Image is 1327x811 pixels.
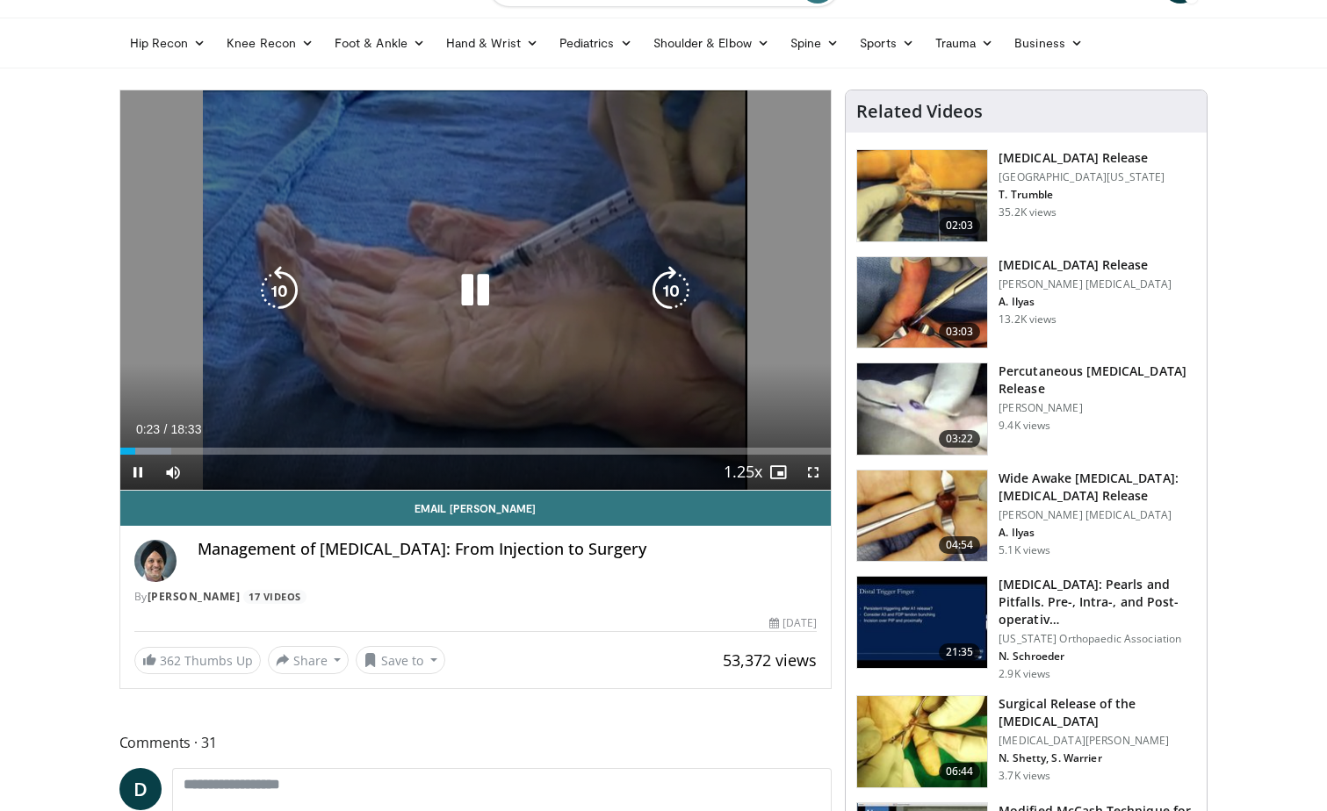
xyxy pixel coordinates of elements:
div: Progress Bar [120,448,832,455]
button: Mute [155,455,191,490]
span: 04:54 [939,536,981,554]
a: 21:35 [MEDICAL_DATA]: Pearls and Pitfalls. Pre-, Intra-, and Post-operativ… [US_STATE] Orthopaedi... [856,576,1196,681]
a: 17 Videos [243,590,307,605]
img: Avatar [134,540,177,582]
h4: Management of [MEDICAL_DATA]: From Injection to Surgery [198,540,818,559]
p: [PERSON_NAME] [MEDICAL_DATA] [999,508,1196,522]
span: 03:03 [939,323,981,341]
img: 035938b6-583e-43cc-b20f-818d33ea51fa.150x105_q85_crop-smart_upscale.jpg [857,257,987,348]
a: Hand & Wrist [436,25,549,61]
h4: Related Videos [856,101,983,122]
p: N. Shetty, S. Warrier [999,751,1196,765]
span: 21:35 [939,643,981,661]
h3: Surgical Release of the [MEDICAL_DATA] [999,695,1196,730]
p: [PERSON_NAME] [999,401,1196,415]
span: 03:22 [939,430,981,448]
a: 03:03 [MEDICAL_DATA] Release [PERSON_NAME] [MEDICAL_DATA] A. Ilyas 13.2K views [856,256,1196,349]
p: [MEDICAL_DATA][PERSON_NAME] [999,734,1196,748]
span: Comments 31 [119,731,833,754]
p: A. Ilyas [999,526,1196,540]
button: Playback Rate [725,455,761,490]
a: [PERSON_NAME] [148,589,241,604]
p: 9.4K views [999,419,1050,433]
p: [PERSON_NAME] [MEDICAL_DATA] [999,277,1172,291]
a: Trauma [925,25,1005,61]
a: Foot & Ankle [324,25,436,61]
button: Pause [120,455,155,490]
span: 0:23 [136,422,160,436]
button: Enable picture-in-picture mode [761,455,796,490]
h3: Percutaneous [MEDICAL_DATA] Release [999,362,1196,398]
span: 18:33 [170,422,201,436]
p: T. Trumble [999,188,1165,202]
span: 53,372 views [723,650,817,671]
p: 13.2K views [999,312,1057,327]
h3: [MEDICAL_DATA] Release [999,149,1165,167]
button: Save to [356,646,445,674]
p: 35.2K views [999,205,1057,219]
p: 3.7K views [999,769,1050,783]
a: D [119,768,162,810]
p: A. Ilyas [999,295,1172,309]
img: Screen_shot_2010-09-06_at_6.12.35_PM_2.png.150x105_q85_crop-smart_upscale.jpg [857,363,987,455]
a: 04:54 Wide Awake [MEDICAL_DATA]: [MEDICAL_DATA] Release [PERSON_NAME] [MEDICAL_DATA] A. Ilyas 5.1... [856,470,1196,563]
span: 362 [160,652,181,669]
h3: [MEDICAL_DATA]: Pearls and Pitfalls. Pre-, Intra-, and Post-operativ… [999,576,1196,628]
p: 2.9K views [999,667,1050,681]
a: Email [PERSON_NAME] [120,491,832,526]
a: 03:22 Percutaneous [MEDICAL_DATA] Release [PERSON_NAME] 9.4K views [856,362,1196,456]
a: Sports [849,25,925,61]
video-js: Video Player [120,90,832,491]
p: [GEOGRAPHIC_DATA][US_STATE] [999,170,1165,184]
h3: [MEDICAL_DATA] Release [999,256,1172,274]
a: Shoulder & Elbow [643,25,780,61]
img: 149ea204-b097-443b-b572-25b5c96ace20.150x105_q85_crop-smart_upscale.jpg [857,577,987,668]
h3: Wide Awake [MEDICAL_DATA]: [MEDICAL_DATA] Release [999,470,1196,505]
span: 02:03 [939,217,981,234]
p: N. Schroeder [999,650,1196,664]
img: 8f532fd2-9ff4-4512-9f10-f7d950e1b2bc.150x105_q85_crop-smart_upscale.jpg [857,696,987,787]
button: Fullscreen [796,455,831,490]
p: [US_STATE] Orthopaedic Association [999,632,1196,646]
button: Share [268,646,350,674]
a: Hip Recon [119,25,217,61]
a: Spine [780,25,849,61]
a: 362 Thumbs Up [134,647,261,674]
a: 06:44 Surgical Release of the [MEDICAL_DATA] [MEDICAL_DATA][PERSON_NAME] N. Shetty, S. Warrier 3.... [856,695,1196,788]
a: Business [1004,25,1093,61]
span: / [164,422,168,436]
a: 02:03 [MEDICAL_DATA] Release [GEOGRAPHIC_DATA][US_STATE] T. Trumble 35.2K views [856,149,1196,242]
img: 6fb8746a-7892-4bdd-b1cb-690684225af0.150x105_q85_crop-smart_upscale.jpg [857,470,987,562]
span: 06:44 [939,763,981,780]
a: Knee Recon [216,25,324,61]
p: 5.1K views [999,543,1050,557]
div: [DATE] [769,615,817,631]
a: Pediatrics [549,25,643,61]
img: 38790_0000_3.png.150x105_q85_crop-smart_upscale.jpg [857,150,987,241]
div: By [134,589,818,605]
